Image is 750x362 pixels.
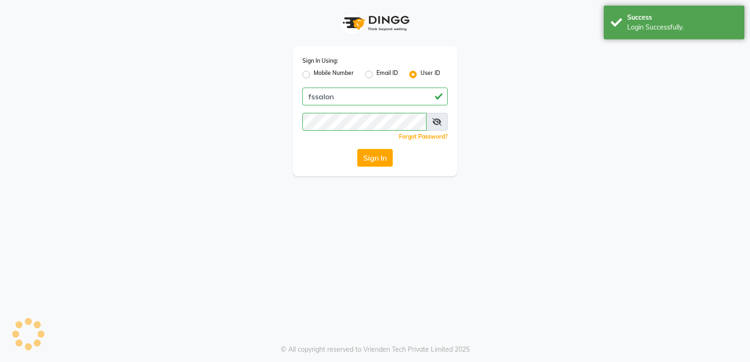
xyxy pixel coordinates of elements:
[302,57,338,65] label: Sign In Using:
[420,69,440,80] label: User ID
[627,13,737,22] div: Success
[357,149,393,167] button: Sign In
[302,113,427,131] input: Username
[627,22,737,32] div: Login Successfully.
[314,69,354,80] label: Mobile Number
[399,133,448,140] a: Forgot Password?
[337,9,412,37] img: logo1.svg
[376,69,398,80] label: Email ID
[302,88,448,105] input: Username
